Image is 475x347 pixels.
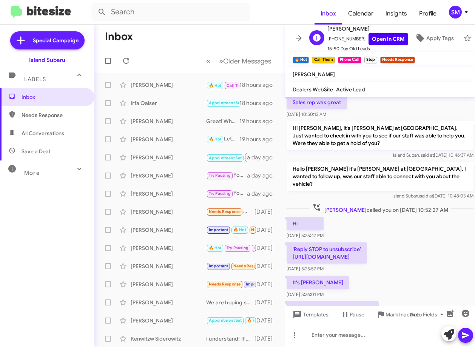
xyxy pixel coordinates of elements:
div: Let's ensure you get the assistance you need! Would you like to schedule an appointment to discus... [206,135,239,143]
div: Great! When can you come in to go over your options? [206,117,239,125]
div: Thank you! [206,244,254,252]
p: Hello [PERSON_NAME] it's [PERSON_NAME] at [GEOGRAPHIC_DATA]. I wanted to follow up, was our staff... [287,162,473,191]
input: Search [91,3,250,21]
div: [PERSON_NAME] [131,281,206,288]
a: Inbox [315,3,342,25]
div: 18 hours ago [239,99,279,107]
div: Your welcome! [206,171,247,180]
span: said at [421,152,434,158]
p: Hi [PERSON_NAME], it's [PERSON_NAME] at [GEOGRAPHIC_DATA]. Just wanted to check in with you to se... [287,121,473,150]
div: [DATE] [254,335,279,342]
span: Save a Deal [22,148,50,155]
div: Thanks much! [206,262,254,270]
div: [DATE] [254,244,279,252]
span: » [219,56,223,66]
span: Appointment Set [209,100,242,105]
div: [PERSON_NAME] [131,172,206,179]
span: Auto Fields [410,308,446,321]
div: 19 hours ago [239,117,279,125]
span: Mark Inactive [386,308,419,321]
button: Previous [202,53,215,69]
div: [PERSON_NAME] [131,317,206,324]
span: Try Pausing [209,191,231,196]
button: Auto Fields [404,308,452,321]
button: Next [214,53,276,69]
span: Needs Response [209,282,241,287]
span: [PHONE_NUMBER] [327,33,408,45]
small: Needs Response [380,57,415,63]
span: Call Them [227,83,246,88]
div: Kenwitzw Siderowitz [131,335,206,342]
span: Needs Response [209,209,241,214]
div: Thanks [PERSON_NAME] [206,80,239,89]
div: [DATE] [254,226,279,234]
span: Important [209,227,228,232]
nav: Page navigation example [202,53,276,69]
div: [PERSON_NAME] [131,81,206,89]
div: [DATE] [254,262,279,270]
div: No still trying to work out a lease payment [206,207,254,216]
span: Important [209,264,228,268]
span: All Conversations [22,130,64,137]
div: a day ago [247,190,279,197]
span: [DATE] 10:50:13 AM [287,111,326,117]
span: 🔥 Hot [247,318,260,323]
div: [DATE] [254,299,279,306]
div: [PERSON_NAME] [131,154,206,161]
p: 'Reply STOP to unsubscribe' [URL][DOMAIN_NAME] [287,242,367,264]
span: Needs Response [233,264,265,268]
div: We are hoping sometimes in the fall! [206,299,254,306]
span: 🔥 Hot [209,83,222,88]
span: [PERSON_NAME] [293,71,335,78]
div: 19 hours ago [239,136,279,143]
span: Needs Response [22,111,86,119]
div: Thank you. We will be in touch. [206,280,254,288]
span: Insights [379,3,413,25]
span: Try Pausing [209,173,231,178]
div: [PERSON_NAME] [131,244,206,252]
div: You're welcome! If you’re interested in discussing your car further or exploring options, I can h... [206,189,247,198]
span: 15-90 Day Old Leads [327,45,408,52]
div: 18 hours ago [239,81,279,89]
span: Special Campaign [33,37,79,44]
span: said at [420,193,433,199]
div: [PERSON_NAME] [131,226,206,234]
span: Labels [24,76,46,83]
span: Island Subaru [DATE] 10:48:03 AM [392,193,473,199]
p: It's [PERSON_NAME] [287,276,349,289]
span: called you on [DATE] 10:52:27 AM [309,203,451,214]
span: Try Pausing [227,245,248,250]
span: Inbox [22,93,86,101]
span: Pause [350,308,364,321]
div: Great! If you have any questions or need assistance, feel free to reach out. [206,316,254,325]
span: Apply Tags [426,31,454,45]
div: [DATE] [254,281,279,288]
span: [PERSON_NAME] [327,24,408,33]
div: [DATE] [254,317,279,324]
div: [PERSON_NAME] [131,136,206,143]
small: Stop [364,57,377,63]
button: Pause [335,308,370,321]
span: Profile [413,3,443,25]
span: [DATE] 5:25:47 PM [287,233,324,238]
small: Call Them [312,57,335,63]
span: Call Them [254,245,273,250]
div: [PERSON_NAME] [131,262,206,270]
span: Older Messages [223,57,271,65]
small: Phone Call [338,57,361,63]
span: Templates [291,308,328,321]
span: 🔥 Hot [233,227,246,232]
div: Liked “Thank you [PERSON_NAME]! My manager is working on calculating an out the door price right ... [206,225,254,234]
div: SM [449,6,462,19]
p: Can you come close to this quote [287,301,379,315]
span: « [206,56,210,66]
div: Irfa Qaiser [131,99,206,107]
div: Island Subaru [29,56,65,64]
span: Calendar [342,3,379,25]
span: 🔥 Hot [209,137,222,142]
div: I understand! If you're considering selling your vehicle instead, please let me know. We can sche... [206,335,254,342]
span: More [24,170,40,176]
p: Hi [287,217,324,230]
div: a day ago [247,172,279,179]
